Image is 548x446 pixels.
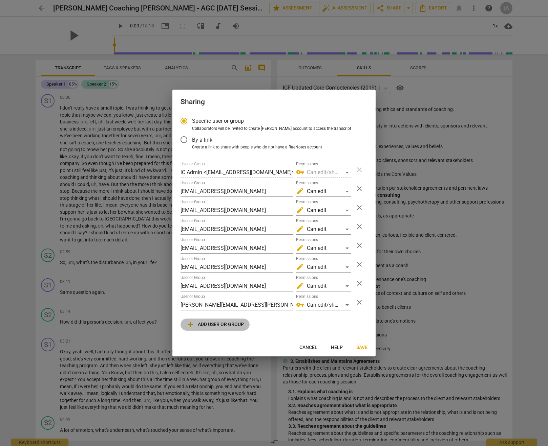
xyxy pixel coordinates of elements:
[296,224,351,235] div: Can edit
[355,298,363,306] span: close
[355,222,363,231] span: close
[296,281,351,291] div: Can edit
[181,257,205,261] label: User or Group
[355,279,363,287] span: close
[296,205,351,216] div: Can edit
[299,344,317,351] span: Cancel
[181,186,293,197] input: Start typing name or email
[296,257,318,261] label: Permissions
[296,167,351,178] div: Can edit/share
[181,167,293,178] input: Start typing name or email
[296,276,318,280] label: Permissions
[181,300,293,310] input: Start typing name or email
[296,200,318,204] label: Permissions
[355,185,363,193] span: close
[355,204,363,212] span: close
[296,186,351,197] div: Can edit
[356,344,367,351] span: Save
[181,224,293,235] input: Start typing name or email
[296,262,351,273] div: Can edit
[181,219,205,223] label: User or Group
[181,98,367,106] h2: Sharing
[331,344,343,351] span: Help
[181,243,293,254] input: Start typing name or email
[296,187,304,195] span: edit
[296,181,318,185] label: Permissions
[296,162,318,166] label: Permissions
[192,136,212,144] span: By a link
[296,238,318,242] label: Permissions
[181,319,250,331] button: Add
[181,205,293,216] input: Start typing name or email
[296,300,351,310] div: Can edit/share
[296,244,304,252] span: edit
[296,206,304,214] span: edit
[296,295,318,299] label: Permissions
[181,162,205,166] label: User or Group
[192,144,322,150] span: Create a link to share with people who do not have a RaeNotes account
[296,219,318,223] label: Permissions
[186,321,194,329] span: add
[192,126,351,132] span: Collaborators will be invited to create [PERSON_NAME] account to access the transcript
[296,168,304,176] span: vpn_key
[296,282,304,290] span: edit
[181,295,205,299] label: User or Group
[296,263,304,271] span: edit
[186,321,244,329] span: Add user or group
[181,276,205,280] label: User or Group
[296,301,304,309] span: vpn_key
[181,200,205,204] label: User or Group
[181,113,367,150] div: Sharing type
[296,225,304,233] span: edit
[181,281,293,291] input: Start typing name or email
[355,260,363,268] span: close
[296,243,351,254] div: Can edit
[181,262,293,273] input: Start typing name or email
[181,181,205,185] label: User or Group
[181,238,205,242] label: User or Group
[192,117,244,125] span: Specific user or group
[355,241,363,250] span: close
